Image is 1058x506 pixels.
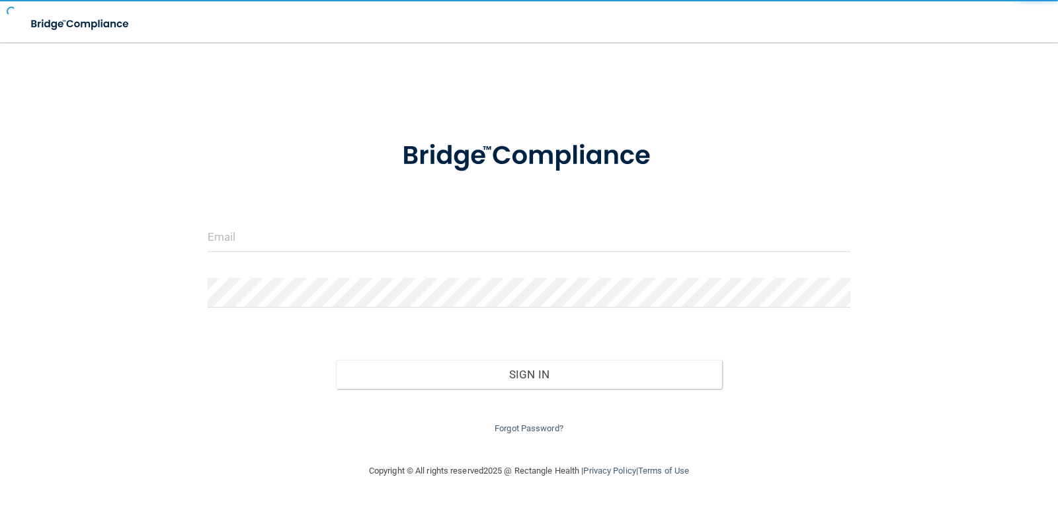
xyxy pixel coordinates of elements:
[583,466,635,476] a: Privacy Policy
[288,450,770,492] div: Copyright © All rights reserved 2025 @ Rectangle Health | |
[495,423,563,433] a: Forgot Password?
[336,360,722,389] button: Sign In
[375,122,683,190] img: bridge_compliance_login_screen.278c3ca4.svg
[638,466,689,476] a: Terms of Use
[20,11,142,38] img: bridge_compliance_login_screen.278c3ca4.svg
[208,222,851,252] input: Email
